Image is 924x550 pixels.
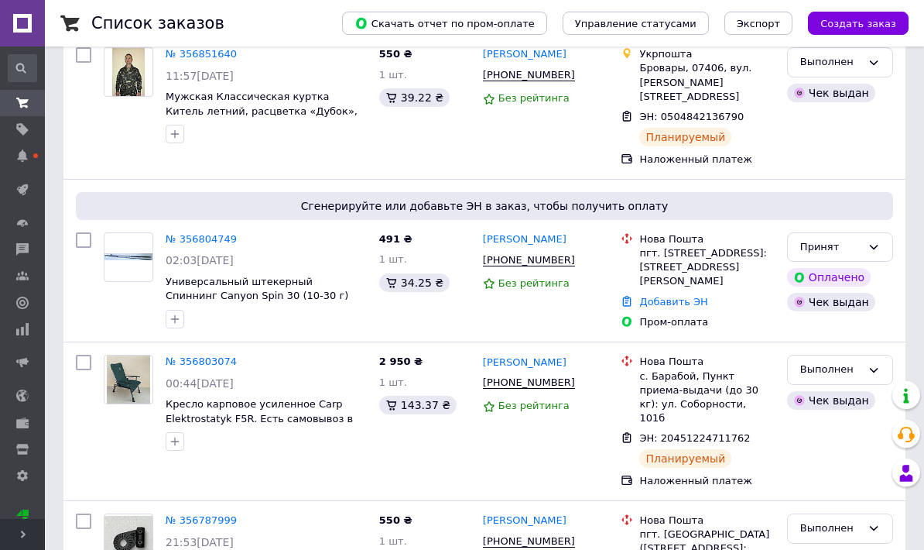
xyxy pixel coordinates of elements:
[787,293,875,311] div: Чек выдан
[379,273,450,292] div: 34.25 ₴
[639,315,774,329] div: Пром-оплата
[787,391,875,410] div: Чек выдан
[379,69,407,81] span: 1 шт.
[639,61,774,104] div: Бровары, 07406, вул. [PERSON_NAME][STREET_ADDRESS]
[379,356,423,367] span: 2 950 ₴
[639,474,774,488] div: Наложенный платеж
[166,514,237,526] a: № 356787999
[166,276,348,316] a: Универсальный штекерный Спиннинг Canyon Spin 30 (10-30 г) 2.7 м, Dragon
[166,48,237,60] a: № 356851640
[800,521,861,537] div: Выполнен
[808,12,909,35] button: Создать заказ
[787,268,871,287] div: Оплачено
[112,48,144,96] img: Фото товару
[639,153,774,167] div: Наложенный платеж
[639,128,731,146] div: Планируемый
[166,356,237,367] a: № 356803074
[639,111,744,122] span: ЭН: 0504842136790
[639,355,774,369] div: Нова Пошта
[639,232,774,246] div: Нова Пошта
[787,84,875,102] div: Чек выдан
[737,18,780,29] span: Экспорт
[639,246,774,289] div: пгт. [STREET_ADDRESS]: [STREET_ADDRESS][PERSON_NAME]
[800,362,861,378] div: Выполнен
[104,232,153,282] a: Фото товару
[800,54,861,70] div: Выполнен
[483,232,566,247] a: [PERSON_NAME]
[483,514,566,528] a: [PERSON_NAME]
[379,233,412,245] span: 491 ₴
[498,400,570,411] span: Без рейтинга
[342,12,547,35] button: Скачать отчет по пром-оплате
[498,277,570,289] span: Без рейтинга
[483,356,566,370] a: [PERSON_NAME]
[639,296,707,308] a: Добавить ЭН
[379,253,407,265] span: 1 шт.
[379,376,407,388] span: 1 шт.
[166,398,386,438] a: Кресло карповое усиленное Carp Elektrostatyk F5R. Есть самовывоз в [GEOGRAPHIC_DATA]Бесплатная.уп...
[354,16,535,30] span: Скачать отчет по пром-оплате
[166,70,234,82] span: 11:57[DATE]
[639,370,774,426] div: с. Барабой, Пункт приема-выдачи (до 30 кг): ул. Соборности, 101б
[107,356,150,404] img: Фото товару
[166,233,237,245] a: № 356804749
[104,355,153,404] a: Фото товару
[82,198,887,214] span: Сгенерируйте или добавьте ЭН в заказ, чтобы получить оплату
[820,18,896,29] span: Создать заказ
[498,92,570,104] span: Без рейтинга
[166,536,234,548] span: 21:53[DATE]
[379,396,457,414] div: 143.37 ₴
[166,91,358,131] a: Мужская Классическая куртка Китель летний, расцветка «Дубок», Бутан, размеры 46—58
[800,239,861,256] div: Принят
[639,449,731,468] div: Планируемый
[104,47,153,97] a: Фото товару
[379,535,407,547] span: 1 шт.
[379,88,450,107] div: 39.22 ₴
[104,253,152,260] img: Фото товару
[166,254,234,266] span: 02:03[DATE]
[379,514,412,526] span: 550 ₴
[379,48,412,60] span: 550 ₴
[792,17,909,29] a: Создать заказ
[724,12,792,35] button: Экспорт
[483,47,566,62] a: [PERSON_NAME]
[575,18,696,29] span: Управление статусами
[639,432,750,444] span: ЭН: 20451224711762
[639,47,774,61] div: Укрпошта
[563,12,709,35] button: Управление статусами
[166,377,234,390] span: 00:44[DATE]
[639,514,774,528] div: Нова Пошта
[91,14,224,33] h1: Список заказов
